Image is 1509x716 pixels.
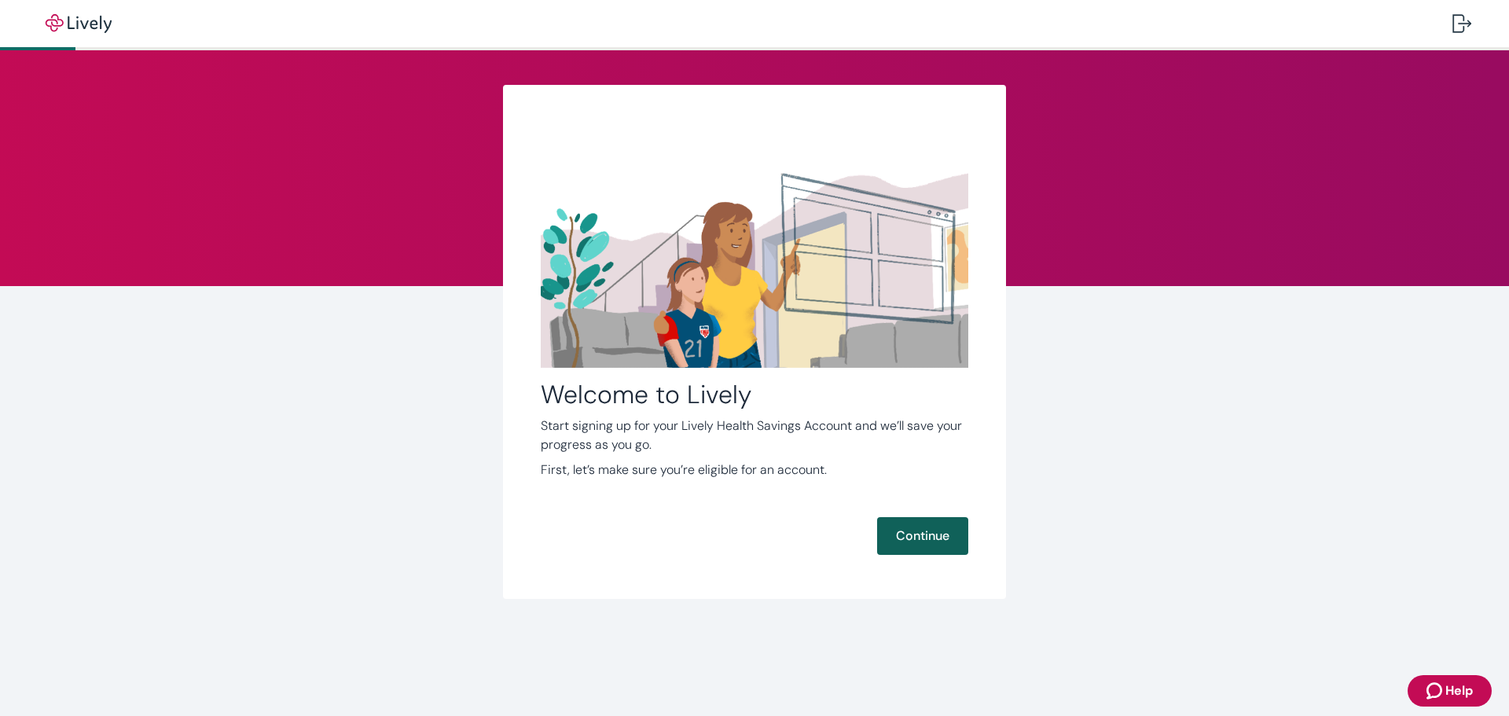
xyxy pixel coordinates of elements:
span: Help [1445,681,1473,700]
img: Lively [35,14,123,33]
button: Zendesk support iconHelp [1408,675,1492,707]
p: Start signing up for your Lively Health Savings Account and we’ll save your progress as you go. [541,417,968,454]
h2: Welcome to Lively [541,379,968,410]
svg: Zendesk support icon [1426,681,1445,700]
p: First, let’s make sure you’re eligible for an account. [541,461,968,479]
button: Log out [1440,5,1484,42]
button: Continue [877,517,968,555]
